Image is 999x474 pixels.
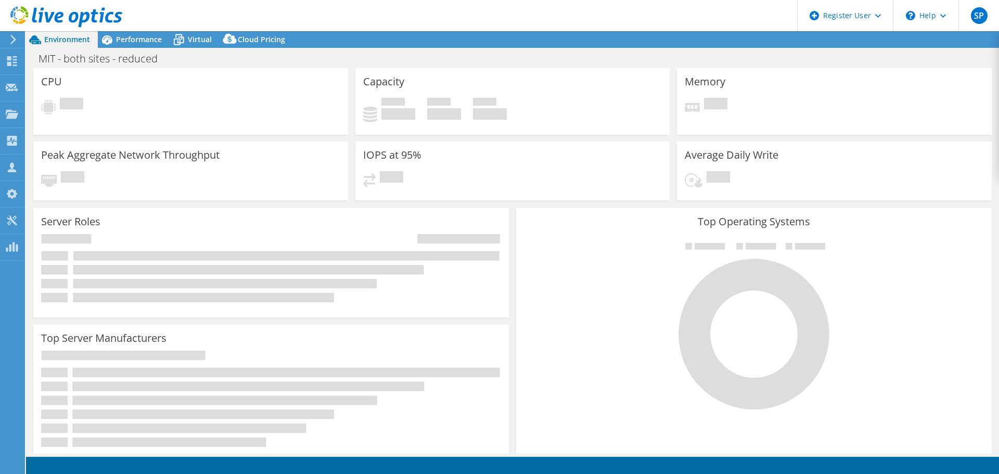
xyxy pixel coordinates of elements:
[971,7,988,24] span: SP
[41,76,62,87] h3: CPU
[380,171,403,185] span: Pending
[906,11,915,20] svg: \n
[61,171,84,185] span: Pending
[41,216,100,227] h3: Server Roles
[44,34,90,44] span: Environment
[60,98,83,112] span: Pending
[381,108,415,120] h4: 0 GiB
[707,171,730,185] span: Pending
[188,34,212,44] span: Virtual
[473,98,496,108] span: Total
[41,332,166,344] h3: Top Server Manufacturers
[427,108,461,120] h4: 0 GiB
[524,216,984,227] h3: Top Operating Systems
[363,149,421,161] h3: IOPS at 95%
[704,98,727,112] span: Pending
[34,53,174,65] h1: MIT - both sites - reduced
[41,149,220,161] h3: Peak Aggregate Network Throughput
[685,149,778,161] h3: Average Daily Write
[427,98,451,108] span: Free
[238,34,285,44] span: Cloud Pricing
[363,76,404,87] h3: Capacity
[116,34,162,44] span: Performance
[381,98,405,108] span: Used
[685,76,725,87] h3: Memory
[473,108,507,120] h4: 0 GiB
